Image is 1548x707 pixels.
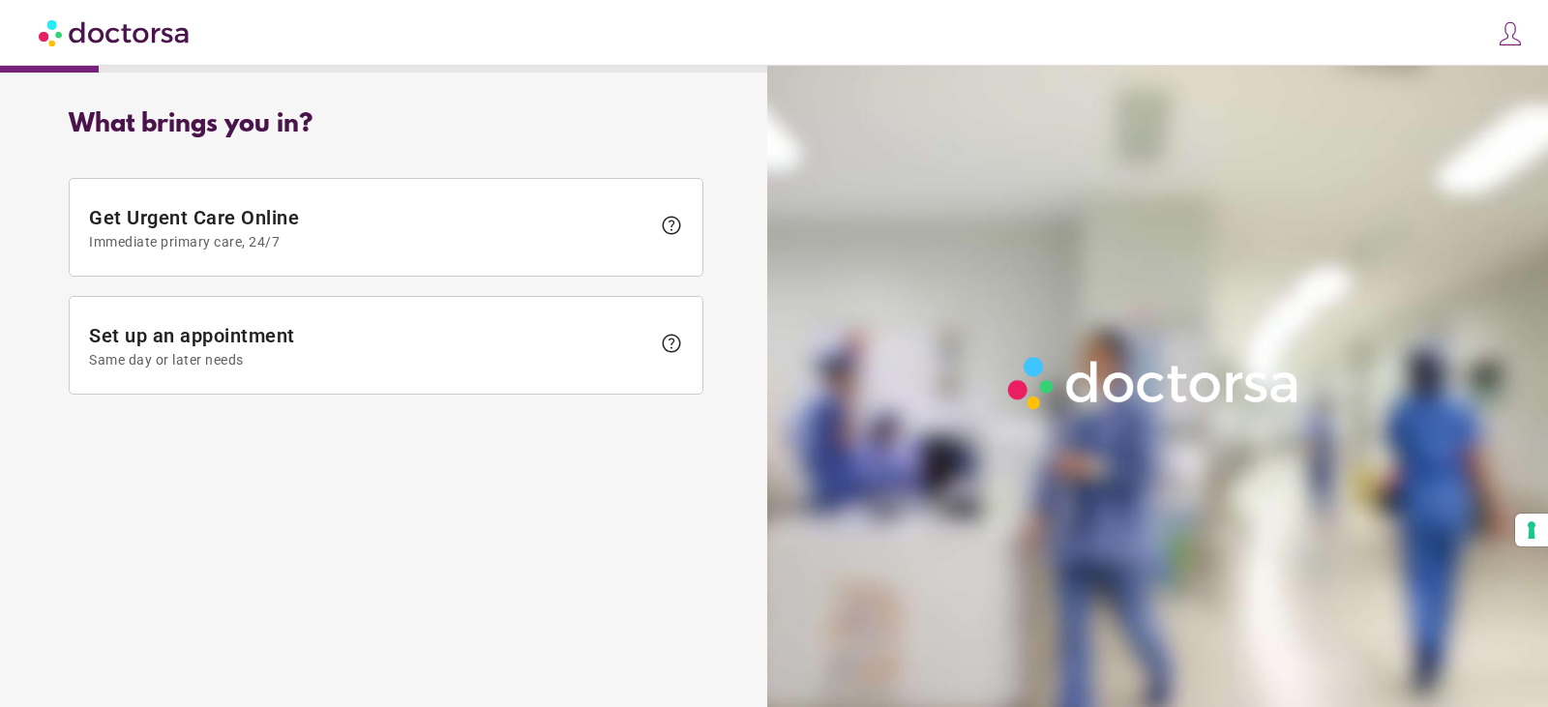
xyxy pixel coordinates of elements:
img: Logo-Doctorsa-trans-White-partial-flat.png [999,348,1309,417]
span: Same day or later needs [89,352,650,368]
span: help [660,332,683,355]
span: Immediate primary care, 24/7 [89,234,650,250]
button: Your consent preferences for tracking technologies [1515,514,1548,546]
span: help [660,214,683,237]
div: What brings you in? [69,110,703,139]
img: Doctorsa.com [39,11,192,54]
img: icons8-customer-100.png [1497,20,1524,47]
span: Set up an appointment [89,324,650,368]
span: Get Urgent Care Online [89,206,650,250]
